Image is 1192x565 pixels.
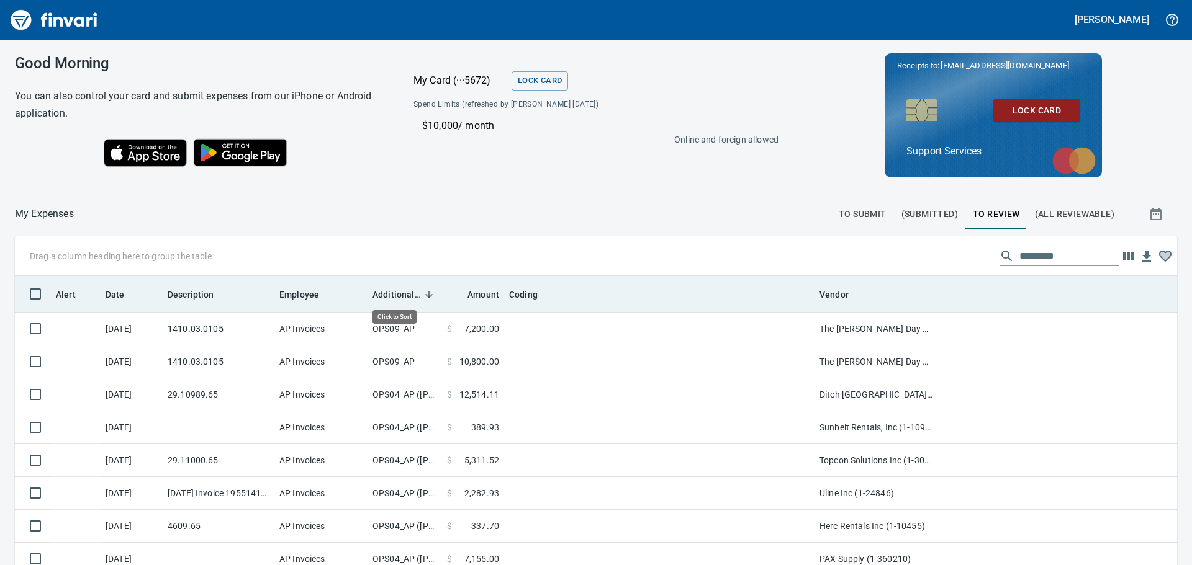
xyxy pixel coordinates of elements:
[101,444,163,477] td: [DATE]
[101,411,163,444] td: [DATE]
[274,444,368,477] td: AP Invoices
[274,411,368,444] td: AP Invoices
[447,323,452,335] span: $
[413,99,687,111] span: Spend Limits (refreshed by [PERSON_NAME] [DATE])
[464,323,499,335] span: 7,200.00
[1003,103,1070,118] span: Lock Card
[279,287,319,302] span: Employee
[815,510,939,543] td: Herc Rentals Inc (1-10455)
[447,487,452,499] span: $
[274,345,368,378] td: AP Invoices
[1046,141,1102,180] img: mastercard.svg
[422,118,772,133] p: $10,000 / month
[973,207,1020,222] span: To Review
[464,454,499,466] span: 5,311.52
[163,378,274,411] td: 29.10989.65
[15,207,74,221] p: My Expenses
[1035,207,1114,222] span: (All Reviewable)
[7,5,101,35] img: Finvari
[447,553,452,565] span: $
[447,388,452,401] span: $
[101,378,163,411] td: [DATE]
[819,287,865,302] span: Vendor
[815,477,939,510] td: Uline Inc (1-24846)
[1119,247,1137,265] button: Choose columns to display
[274,313,368,345] td: AP Invoices
[1075,13,1149,26] h5: [PERSON_NAME]
[368,313,442,345] td: OPS09_AP
[101,510,163,543] td: [DATE]
[897,60,1090,72] p: Receipts to:
[901,207,958,222] span: (Submitted)
[993,99,1080,122] button: Lock Card
[447,421,452,434] span: $
[815,444,939,477] td: Topcon Solutions Inc (1-30481)
[1137,247,1156,266] button: Download Table
[447,520,452,532] span: $
[274,378,368,411] td: AP Invoices
[101,345,163,378] td: [DATE]
[187,132,294,173] img: Get it on Google Play
[163,313,274,345] td: 1410.03.0105
[464,487,499,499] span: 2,282.93
[106,287,141,302] span: Date
[368,411,442,444] td: OPS04_AP ([PERSON_NAME], [PERSON_NAME], [PERSON_NAME], [PERSON_NAME], [PERSON_NAME])
[815,345,939,378] td: The [PERSON_NAME] Day Co. (1-39396)
[368,477,442,510] td: OPS04_AP ([PERSON_NAME], [PERSON_NAME], [PERSON_NAME], [PERSON_NAME], [PERSON_NAME])
[471,421,499,434] span: 389.93
[939,60,1070,71] span: [EMAIL_ADDRESS][DOMAIN_NAME]
[163,477,274,510] td: [DATE] Invoice 195514110 from Uline Inc (1-24846)
[104,139,187,167] img: Download on the App Store
[274,510,368,543] td: AP Invoices
[819,287,849,302] span: Vendor
[368,444,442,477] td: OPS04_AP ([PERSON_NAME], [PERSON_NAME], [PERSON_NAME], [PERSON_NAME], [PERSON_NAME])
[15,207,74,221] nav: breadcrumb
[163,510,274,543] td: 4609.65
[368,378,442,411] td: OPS04_AP ([PERSON_NAME], [PERSON_NAME], [PERSON_NAME], [PERSON_NAME], [PERSON_NAME])
[509,287,538,302] span: Coding
[815,313,939,345] td: The [PERSON_NAME] Day Co. (1-39396)
[447,355,452,368] span: $
[906,144,1080,159] p: Support Services
[839,207,887,222] span: To Submit
[518,74,562,88] span: Lock Card
[15,87,382,122] h6: You can also control your card and submit expenses from our iPhone or Android application.
[509,287,554,302] span: Coding
[459,355,499,368] span: 10,800.00
[168,287,214,302] span: Description
[274,477,368,510] td: AP Invoices
[459,388,499,401] span: 12,514.11
[30,250,212,262] p: Drag a column heading here to group the table
[56,287,92,302] span: Alert
[368,345,442,378] td: OPS09_AP
[815,411,939,444] td: Sunbelt Rentals, Inc (1-10986)
[1156,247,1175,265] button: Column choices favorited. Click to reset to default
[168,287,230,302] span: Description
[512,71,568,91] button: Lock Card
[106,287,125,302] span: Date
[467,287,499,302] span: Amount
[163,345,274,378] td: 1410.03.0105
[451,287,499,302] span: Amount
[372,287,421,302] span: Additional Reviewer
[464,553,499,565] span: 7,155.00
[413,73,507,88] p: My Card (···5672)
[815,378,939,411] td: Ditch [GEOGRAPHIC_DATA] (1-10309)
[163,444,274,477] td: 29.11000.65
[471,520,499,532] span: 337.70
[404,133,779,146] p: Online and foreign allowed
[1072,10,1152,29] button: [PERSON_NAME]
[372,287,437,302] span: Additional Reviewer
[279,287,335,302] span: Employee
[15,55,382,72] h3: Good Morning
[56,287,76,302] span: Alert
[101,313,163,345] td: [DATE]
[368,510,442,543] td: OPS04_AP ([PERSON_NAME], [PERSON_NAME], [PERSON_NAME], [PERSON_NAME], [PERSON_NAME])
[101,477,163,510] td: [DATE]
[447,454,452,466] span: $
